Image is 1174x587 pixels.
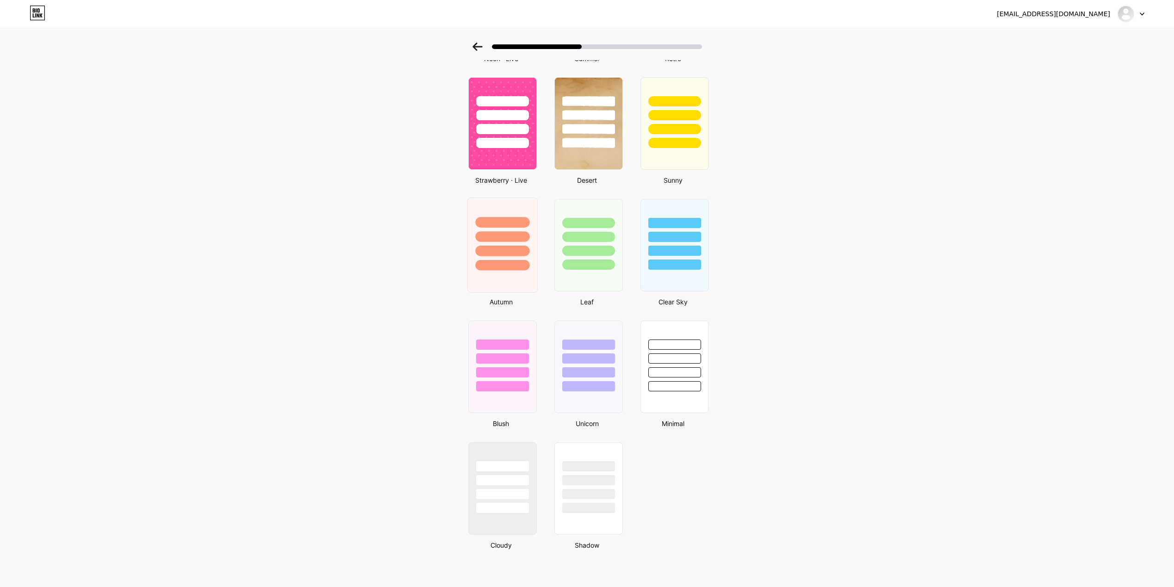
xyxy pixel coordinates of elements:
div: Strawberry · Live [466,175,537,185]
div: Autumn [466,297,537,307]
div: Sunny [638,175,709,185]
img: bexo2026 [1117,5,1135,23]
div: [EMAIL_ADDRESS][DOMAIN_NAME] [997,9,1110,19]
div: Blush [466,419,537,428]
div: Desert [552,175,623,185]
div: Shadow [552,540,623,550]
div: Minimal [638,419,709,428]
div: Leaf [552,297,623,307]
div: Unicorn [552,419,623,428]
div: Cloudy [466,540,537,550]
div: Clear Sky [638,297,709,307]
